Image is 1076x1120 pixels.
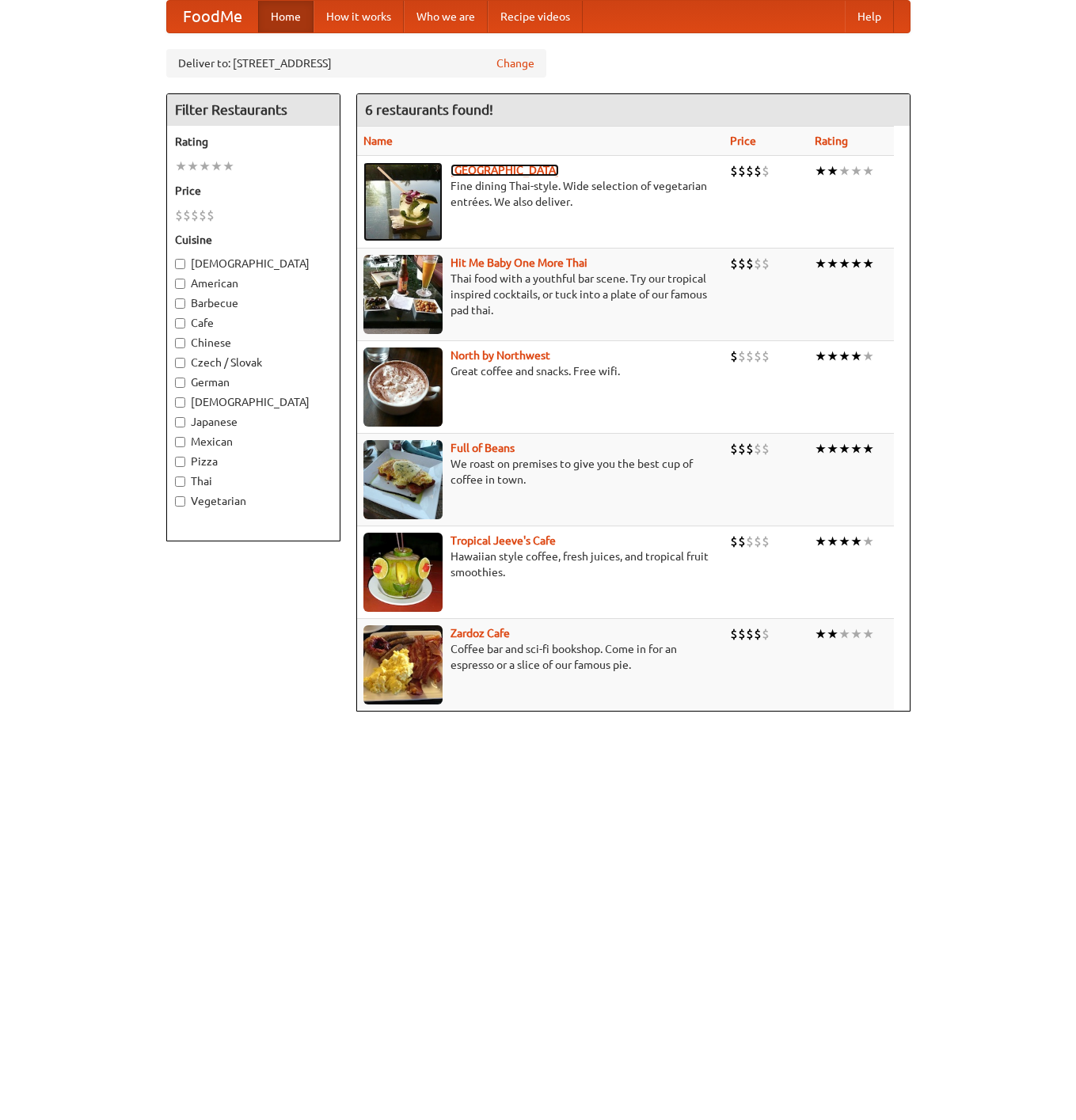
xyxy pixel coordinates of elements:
[175,496,185,507] input: Vegetarian
[167,1,258,32] a: FoodMe
[451,256,587,269] a: Hit Me Baby One More Thai
[314,1,404,32] a: How it works
[175,134,332,150] h5: Rating
[762,347,770,365] li: $
[827,347,838,365] li: ★
[815,255,827,272] li: ★
[850,625,862,643] li: ★
[167,94,340,126] h4: Filter Restaurants
[175,275,332,291] label: American
[404,1,488,32] a: Who we are
[365,102,493,117] ng-pluralize: 6 restaurants found!
[838,440,850,457] li: ★
[730,135,756,147] a: Price
[762,625,770,643] li: $
[746,440,754,457] li: $
[815,533,827,550] li: ★
[363,363,718,379] p: Great coffee and snacks. Free wifi.
[175,207,183,224] li: $
[862,625,874,643] li: ★
[496,55,534,71] a: Change
[754,533,762,550] li: $
[827,162,838,180] li: ★
[175,378,185,388] input: German
[746,255,754,272] li: $
[827,625,838,643] li: ★
[363,625,443,704] img: zardoz.jpg
[175,397,185,408] input: [DEMOGRAPHIC_DATA]
[850,440,862,457] li: ★
[845,1,894,32] a: Help
[363,533,443,612] img: jeeves.jpg
[175,355,332,370] label: Czech / Slovak
[738,255,746,272] li: $
[738,162,746,180] li: $
[862,162,874,180] li: ★
[838,255,850,272] li: ★
[175,493,332,509] label: Vegetarian
[187,158,199,175] li: ★
[838,533,850,550] li: ★
[451,164,559,177] a: [GEOGRAPHIC_DATA]
[175,473,332,489] label: Thai
[746,162,754,180] li: $
[850,255,862,272] li: ★
[222,158,234,175] li: ★
[175,358,185,368] input: Czech / Slovak
[862,533,874,550] li: ★
[850,347,862,365] li: ★
[815,162,827,180] li: ★
[363,440,443,519] img: beans.jpg
[451,442,515,454] a: Full of Beans
[862,347,874,365] li: ★
[746,533,754,550] li: $
[175,298,185,309] input: Barbecue
[175,338,185,348] input: Chinese
[363,162,443,241] img: satay.jpg
[199,207,207,224] li: $
[746,347,754,365] li: $
[175,335,332,351] label: Chinese
[754,162,762,180] li: $
[862,255,874,272] li: ★
[175,417,185,427] input: Japanese
[762,162,770,180] li: $
[838,347,850,365] li: ★
[363,178,718,210] p: Fine dining Thai-style. Wide selection of vegetarian entrées. We also deliver.
[827,255,838,272] li: ★
[738,625,746,643] li: $
[815,440,827,457] li: ★
[199,158,211,175] li: ★
[838,162,850,180] li: ★
[730,162,738,180] li: $
[175,454,332,469] label: Pizza
[175,434,332,450] label: Mexican
[183,207,191,224] li: $
[175,318,185,328] input: Cafe
[363,271,718,318] p: Thai food with a youthful bar scene. Try our tropical inspired cocktails, or tuck into a plate of...
[827,533,838,550] li: ★
[815,347,827,365] li: ★
[451,627,510,640] a: Zardoz Cafe
[175,457,185,467] input: Pizza
[175,256,332,271] label: [DEMOGRAPHIC_DATA]
[730,347,738,365] li: $
[175,158,187,175] li: ★
[363,456,718,488] p: We roast on premises to give you the best cup of coffee in town.
[730,533,738,550] li: $
[738,440,746,457] li: $
[827,440,838,457] li: ★
[730,625,738,643] li: $
[850,533,862,550] li: ★
[730,255,738,272] li: $
[838,625,850,643] li: ★
[175,476,185,487] input: Thai
[754,625,762,643] li: $
[762,440,770,457] li: $
[738,347,746,365] li: $
[451,534,556,547] b: Tropical Jeeve's Cafe
[762,255,770,272] li: $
